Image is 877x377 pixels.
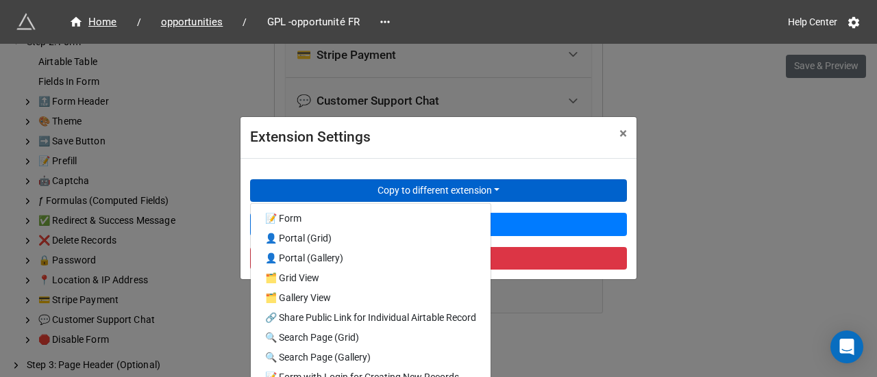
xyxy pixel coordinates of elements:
[619,125,627,142] span: ×
[251,327,491,347] a: 🔍 Search Page (Grid)
[251,248,491,268] a: 👤 Portal (Gallery)
[137,15,141,29] li: /
[259,14,369,30] span: GPL -opportunité FR
[251,208,491,228] a: 📝 Form
[55,14,374,30] nav: breadcrumb
[16,12,36,31] img: miniextensions-icon.73ae0678.png
[251,228,491,248] a: 👤 Portal (Grid)
[250,127,589,148] div: Extension Settings
[251,268,491,287] a: 🗂️ Grid View
[250,179,627,203] button: Copy to different extension
[778,10,847,34] a: Help Center
[243,15,247,29] li: /
[251,347,491,367] a: 🔍 Search Page (Gallery)
[251,287,491,307] a: 🗂️ Gallery View
[830,330,863,363] div: Open Intercom Messenger
[153,14,232,30] span: opportunities
[251,307,491,327] a: 🔗 Share Public Link for Individual Airtable Record
[69,14,117,30] div: Home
